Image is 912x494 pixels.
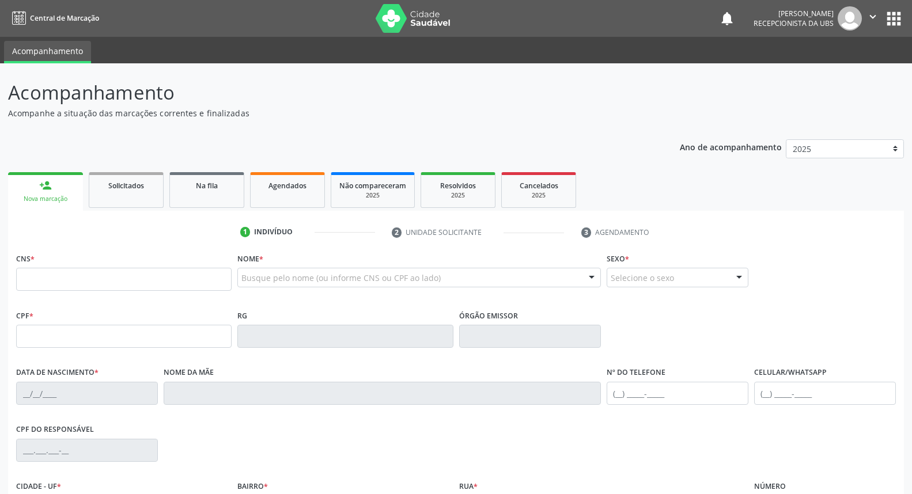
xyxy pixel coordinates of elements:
[16,421,94,439] label: CPF do responsável
[4,41,91,63] a: Acompanhamento
[240,227,251,237] div: 1
[16,250,35,268] label: CNS
[838,6,862,31] img: img
[754,18,834,28] span: Recepcionista da UBS
[268,181,306,191] span: Agendados
[510,191,567,200] div: 2025
[866,10,879,23] i: 
[108,181,144,191] span: Solicitados
[607,250,629,268] label: Sexo
[16,364,99,382] label: Data de nascimento
[719,10,735,26] button: notifications
[862,6,884,31] button: 
[429,191,487,200] div: 2025
[241,272,441,284] span: Busque pelo nome (ou informe CNS ou CPF ao lado)
[520,181,558,191] span: Cancelados
[339,191,406,200] div: 2025
[196,181,218,191] span: Na fila
[254,227,293,237] div: Indivíduo
[884,9,904,29] button: apps
[237,307,247,325] label: RG
[607,364,665,382] label: Nº do Telefone
[607,382,748,405] input: (__) _____-_____
[8,9,99,28] a: Central de Marcação
[754,9,834,18] div: [PERSON_NAME]
[440,181,476,191] span: Resolvidos
[680,139,782,154] p: Ano de acompanhamento
[164,364,214,382] label: Nome da mãe
[339,181,406,191] span: Não compareceram
[8,78,635,107] p: Acompanhamento
[16,195,75,203] div: Nova marcação
[30,13,99,23] span: Central de Marcação
[16,307,33,325] label: CPF
[611,272,674,284] span: Selecione o sexo
[39,179,52,192] div: person_add
[237,250,263,268] label: Nome
[459,307,518,325] label: Órgão emissor
[8,107,635,119] p: Acompanhe a situação das marcações correntes e finalizadas
[754,364,827,382] label: Celular/WhatsApp
[16,382,158,405] input: __/__/____
[16,439,158,462] input: ___.___.___-__
[754,382,896,405] input: (__) _____-_____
